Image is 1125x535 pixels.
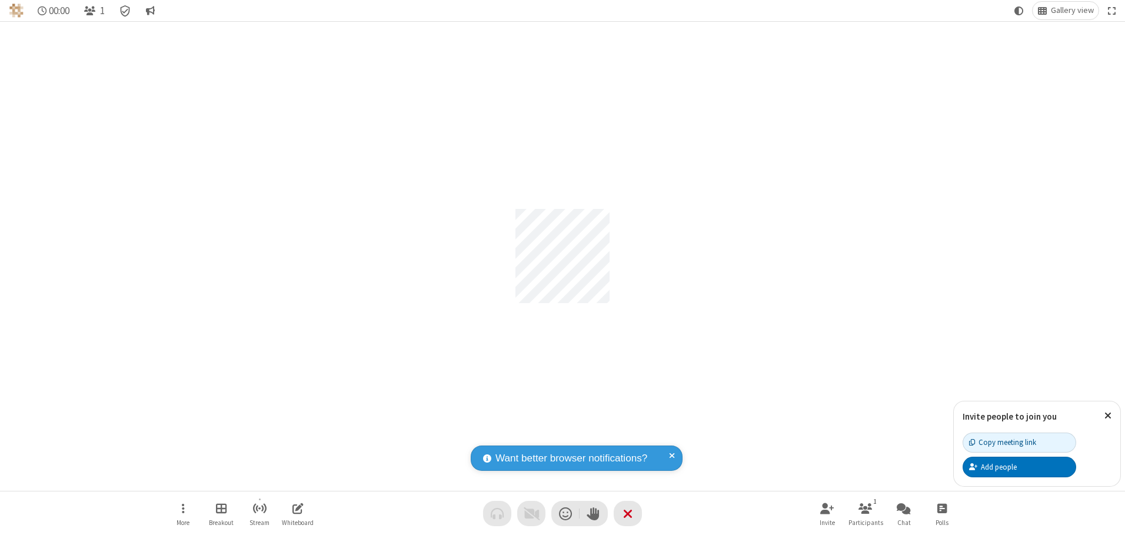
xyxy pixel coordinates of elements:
[79,2,109,19] button: Open participant list
[177,519,189,526] span: More
[936,519,948,526] span: Polls
[517,501,545,526] button: Video
[848,519,883,526] span: Participants
[114,2,137,19] div: Meeting details Encryption enabled
[848,497,883,530] button: Open participant list
[963,411,1057,422] label: Invite people to join you
[204,497,239,530] button: Manage Breakout Rooms
[165,497,201,530] button: Open menu
[963,433,1076,453] button: Copy meeting link
[49,5,69,16] span: 00:00
[1051,6,1094,15] span: Gallery view
[1096,401,1120,430] button: Close popover
[969,437,1036,448] div: Copy meeting link
[495,451,647,466] span: Want better browser notifications?
[483,501,511,526] button: Audio problem - check your Internet connection or call by phone
[100,5,105,16] span: 1
[924,497,960,530] button: Open poll
[249,519,269,526] span: Stream
[870,496,880,507] div: 1
[209,519,234,526] span: Breakout
[1010,2,1029,19] button: Using system theme
[551,501,580,526] button: Send a reaction
[614,501,642,526] button: End or leave meeting
[282,519,314,526] span: Whiteboard
[820,519,835,526] span: Invite
[1103,2,1121,19] button: Fullscreen
[242,497,277,530] button: Start streaming
[580,501,608,526] button: Raise hand
[33,2,75,19] div: Timer
[886,497,921,530] button: Open chat
[963,457,1076,477] button: Add people
[141,2,159,19] button: Conversation
[9,4,24,18] img: QA Selenium DO NOT DELETE OR CHANGE
[280,497,315,530] button: Open shared whiteboard
[1033,2,1099,19] button: Change layout
[897,519,911,526] span: Chat
[810,497,845,530] button: Invite participants (Alt+I)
